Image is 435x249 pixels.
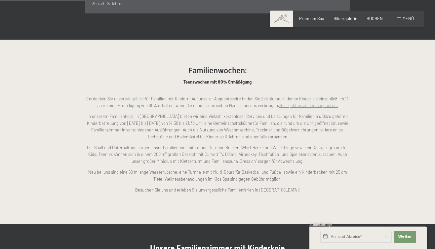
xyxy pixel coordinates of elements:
p: In unserem Familienhotel in [GEOGRAPHIC_DATA] bieten wir eine Vielzahl kostenloser Services und L... [85,113,350,140]
button: Weiter [394,231,416,243]
span: Weiter [398,234,412,239]
a: Premium Spa [299,16,324,21]
a: BUCHEN [367,16,383,21]
span: Schnellanfrage [309,223,332,227]
a: Angebote [127,96,145,101]
span: Familienwochen: [188,66,247,75]
span: Menü [403,16,414,21]
a: Bildergalerie [334,16,357,21]
p: Neu bei uns sind eine 60 m lange Wasserrutsche, eine Turnhalle mit Multi-Court für Basketball und... [85,169,350,182]
p: Entdecken Sie unsere für Familien mit Kindern! Auf unserer Angebotsseite finden Sie Zeiträume, in... [85,95,350,109]
span: Teenswochen mit 80% Ermäßigung [183,79,252,85]
p: Besuchen Sie uns und erleben Sie unvergessliche Familienferien in [GEOGRAPHIC_DATA]! [85,187,350,193]
p: Für Spaß und Unterhaltung sorgen unser Familienpool mit In- und Outdoor-Becken, Whirl-Bänke und W... [85,144,350,164]
a: Hier geht es zu den Angeboten: [279,103,338,108]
